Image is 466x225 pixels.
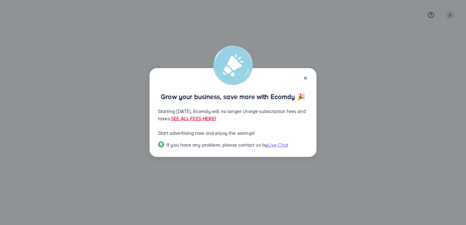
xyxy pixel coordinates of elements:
[158,141,164,147] img: Popup guide
[158,129,308,137] p: Start advertising now and enjoy the savings!
[268,141,288,148] span: Live Chat
[158,93,308,100] p: Grow your business, save more with Ecomdy 🎉
[167,141,268,148] span: If you have any problem, please contact us by
[171,115,216,122] a: SEE ALL FEES HERE!
[213,46,253,85] img: alert
[158,108,308,122] p: Starting [DATE], Ecomdy will no longer charge subscription fees and taxes.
